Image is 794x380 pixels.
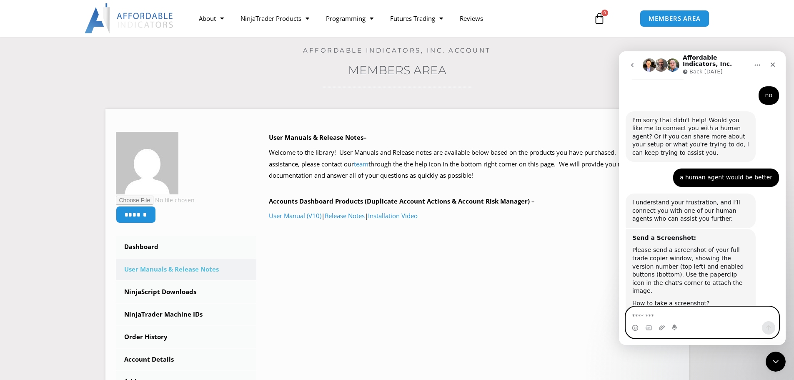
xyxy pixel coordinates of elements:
[116,132,178,194] img: 37d42ef58e34d20f2a934885354b6ba0c31af2e143851b9751afe53e4f14e54b
[766,352,786,372] iframe: Intercom live chat
[116,304,257,325] a: NinjaTrader Machine IDs
[318,9,382,28] a: Programming
[649,15,701,22] span: MEMBERS AREA
[269,147,679,182] p: Welcome to the library! User Manuals and Release notes are available below based on the products ...
[116,281,257,303] a: NinjaScript Downloads
[116,236,257,258] a: Dashboard
[116,259,257,280] a: User Manuals & Release Notes
[269,133,367,141] b: User Manuals & Release Notes–
[601,10,608,16] span: 0
[640,10,709,27] a: MEMBERS AREA
[116,326,257,348] a: Order History
[325,211,365,220] a: Release Notes
[368,211,418,220] a: Installation Video
[382,9,451,28] a: Futures Trading
[348,63,446,77] a: Members Area
[303,46,491,54] a: Affordable Indicators, Inc. Account
[232,9,318,28] a: NinjaTrader Products
[619,51,786,345] iframe: Intercom live chat
[581,6,618,30] a: 0
[354,160,368,168] a: team
[269,211,321,220] a: User Manual (V10)
[85,3,174,33] img: LogoAI | Affordable Indicators – NinjaTrader
[451,9,491,28] a: Reviews
[190,9,232,28] a: About
[116,349,257,370] a: Account Details
[269,210,679,222] p: | |
[190,9,584,28] nav: Menu
[269,197,535,205] b: Accounts Dashboard Products (Duplicate Account Actions & Account Risk Manager) –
